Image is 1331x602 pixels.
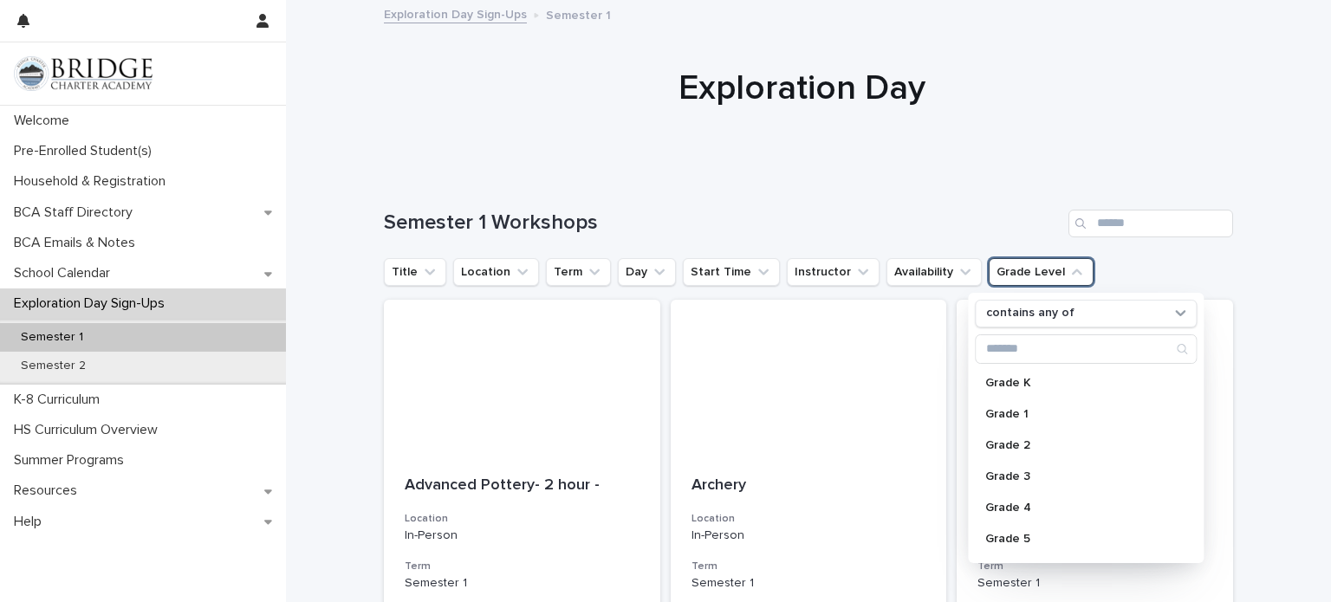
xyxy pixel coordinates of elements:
button: Instructor [787,258,880,286]
p: Semester 1 [405,576,640,591]
h3: Term [977,560,1212,573]
p: In-Person [405,528,640,543]
h3: Term [691,560,926,573]
button: Term [546,258,611,286]
p: contains any of [986,306,1075,320]
h3: Location [691,512,926,526]
p: Grade 1 [985,408,1169,420]
p: In-Person [691,528,926,543]
h3: Term [405,560,640,573]
button: Start Time [683,258,780,286]
button: Day [618,258,676,286]
p: Semester 1 [977,576,1212,591]
p: Summer Programs [7,452,138,469]
button: Availability [886,258,982,286]
p: BCA Emails & Notes [7,235,149,251]
button: Title [384,258,446,286]
p: Grade K [985,377,1169,389]
p: Grade 2 [985,439,1169,451]
p: School Calendar [7,265,124,282]
p: Semester 1 [691,576,926,591]
p: HS Curriculum Overview [7,422,172,438]
h1: Exploration Day [377,68,1226,109]
img: V1C1m3IdTEidaUdm9Hs0 [14,56,153,91]
p: Advanced Pottery- 2 hour - [405,476,640,495]
p: Grade 5 [985,533,1169,545]
a: Exploration Day Sign-Ups [384,3,527,23]
p: Welcome [7,113,83,129]
h1: Semester 1 Workshops [384,210,1062,236]
h3: Location [405,512,640,526]
input: Search [976,335,1196,363]
input: Search [1068,210,1233,237]
p: Household & Registration [7,173,179,190]
p: K-8 Curriculum [7,392,114,408]
p: Semester 1 [7,330,97,345]
button: Location [453,258,539,286]
div: Search [975,334,1197,364]
p: Semester 2 [7,359,100,373]
p: Exploration Day Sign-Ups [7,295,179,312]
p: BCA Staff Directory [7,204,146,221]
p: Grade 3 [985,470,1169,482]
p: Semester 1 [546,4,611,23]
p: Help [7,514,55,530]
button: Grade Level [989,258,1094,286]
p: Archery [691,476,926,495]
p: Pre-Enrolled Student(s) [7,143,166,159]
p: Grade 4 [985,502,1169,514]
p: Resources [7,482,91,499]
